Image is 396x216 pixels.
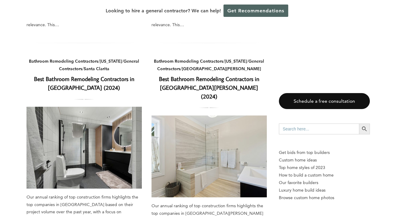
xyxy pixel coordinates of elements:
[154,58,223,64] a: Bathroom Remodeling Contractors
[279,149,370,156] p: Get bids from top builders
[279,186,370,194] a: Luxury home build ideas
[29,58,98,64] a: Bathroom Remodeling Contractors
[182,66,261,71] a: [GEOGRAPHIC_DATA][PERSON_NAME]
[27,107,142,189] a: Best Bathroom Remodeling Contractors in [GEOGRAPHIC_DATA] (2024)
[225,58,247,64] a: [US_STATE]
[151,115,267,197] a: Best Bathroom Remodeling Contractors in [GEOGRAPHIC_DATA][PERSON_NAME] (2024)
[279,156,370,164] a: Custom home ideas
[279,194,370,202] a: Browse custom home photos
[159,75,259,100] a: Best Bathroom Remodeling Contractors in [GEOGRAPHIC_DATA][PERSON_NAME] (2024)
[27,58,142,72] div: / / /
[361,126,368,132] svg: Search
[279,93,370,109] a: Schedule a free consultation
[279,179,370,186] a: Our favorite builders
[157,58,264,71] a: General Contractors
[151,58,267,72] div: / / /
[100,58,122,64] a: [US_STATE]
[223,5,288,17] a: Get Recommendations
[279,171,370,179] a: How to build a custom home
[279,164,370,171] a: Top home styles of 2023
[59,58,139,71] a: General Contractors
[279,124,359,134] input: Search here...
[34,75,134,91] a: Best Bathroom Remodeling Contractors in [GEOGRAPHIC_DATA] (2024)
[84,66,109,71] a: Santa Clarita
